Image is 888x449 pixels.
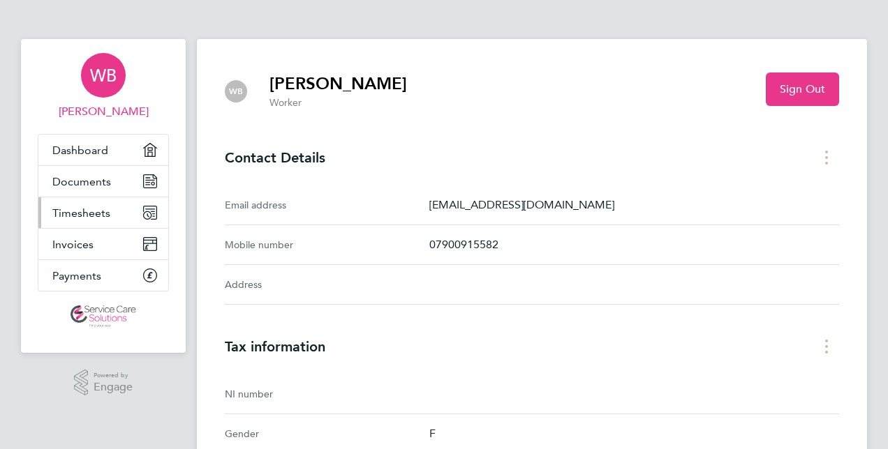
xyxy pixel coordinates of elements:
a: Payments [38,260,168,291]
nav: Main navigation [21,39,186,353]
span: Dashboard [52,144,108,157]
div: Mobile number [225,236,429,253]
button: Tax information menu [814,335,839,357]
a: Invoices [38,229,168,259]
div: Address [225,276,429,293]
img: servicecare-logo-retina.png [71,305,136,328]
a: Documents [38,166,168,197]
div: Wendy Boyle [225,80,247,102]
h2: [PERSON_NAME] [269,73,407,95]
a: WB[PERSON_NAME] [38,53,169,120]
span: Engage [94,381,133,393]
p: Worker [269,96,407,110]
span: Documents [52,175,111,188]
button: Sign Out [766,73,839,106]
div: NI number [225,386,429,402]
button: Contact Details menu [814,146,839,168]
a: Go to home page [38,305,169,328]
a: Powered byEngage [74,370,133,396]
p: 07900915582 [429,236,839,253]
a: Timesheets [38,197,168,228]
div: Gender [225,425,429,442]
span: WB [90,66,117,84]
h3: Tax information [225,338,839,355]
p: [EMAIL_ADDRESS][DOMAIN_NAME] [429,197,839,213]
span: Timesheets [52,206,110,220]
span: Invoices [52,238,94,251]
span: Sign Out [780,82,825,96]
span: WB [229,86,243,96]
a: Dashboard [38,135,168,165]
h3: Contact Details [225,149,839,166]
div: Email address [225,197,429,213]
span: Payments [52,269,101,282]
span: Powered by [94,370,133,381]
span: Wendy Boyle [38,103,169,120]
p: F [429,425,839,442]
